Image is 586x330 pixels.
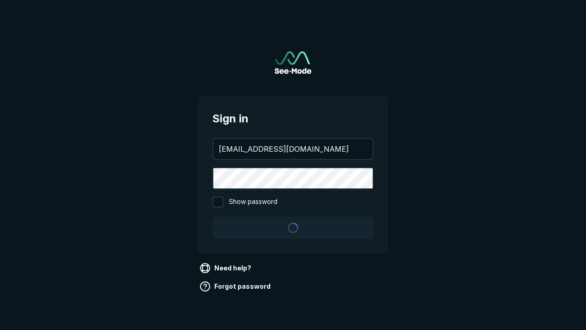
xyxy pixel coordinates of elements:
a: Need help? [198,261,255,275]
span: Show password [229,197,277,208]
img: See-Mode Logo [275,51,311,74]
span: Sign in [212,110,374,127]
a: Forgot password [198,279,274,294]
a: Go to sign in [275,51,311,74]
input: your@email.com [213,139,373,159]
